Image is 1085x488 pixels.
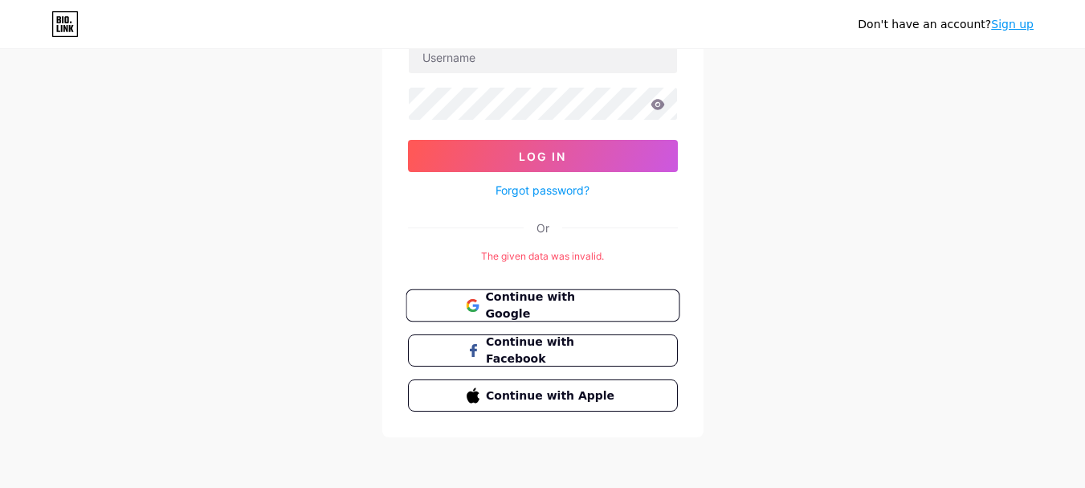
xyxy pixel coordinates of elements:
[408,379,678,412] button: Continue with Apple
[519,150,566,163] span: Log In
[486,388,618,404] span: Continue with Apple
[536,219,549,236] div: Or
[409,41,677,73] input: Username
[991,18,1034,31] a: Sign up
[408,289,678,322] a: Continue with Google
[408,140,678,172] button: Log In
[406,289,679,322] button: Continue with Google
[486,334,618,367] span: Continue with Facebook
[408,249,678,264] div: The given data was invalid.
[408,334,678,367] button: Continue with Facebook
[496,182,589,199] a: Forgot password?
[485,289,619,323] span: Continue with Google
[858,16,1034,33] div: Don't have an account?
